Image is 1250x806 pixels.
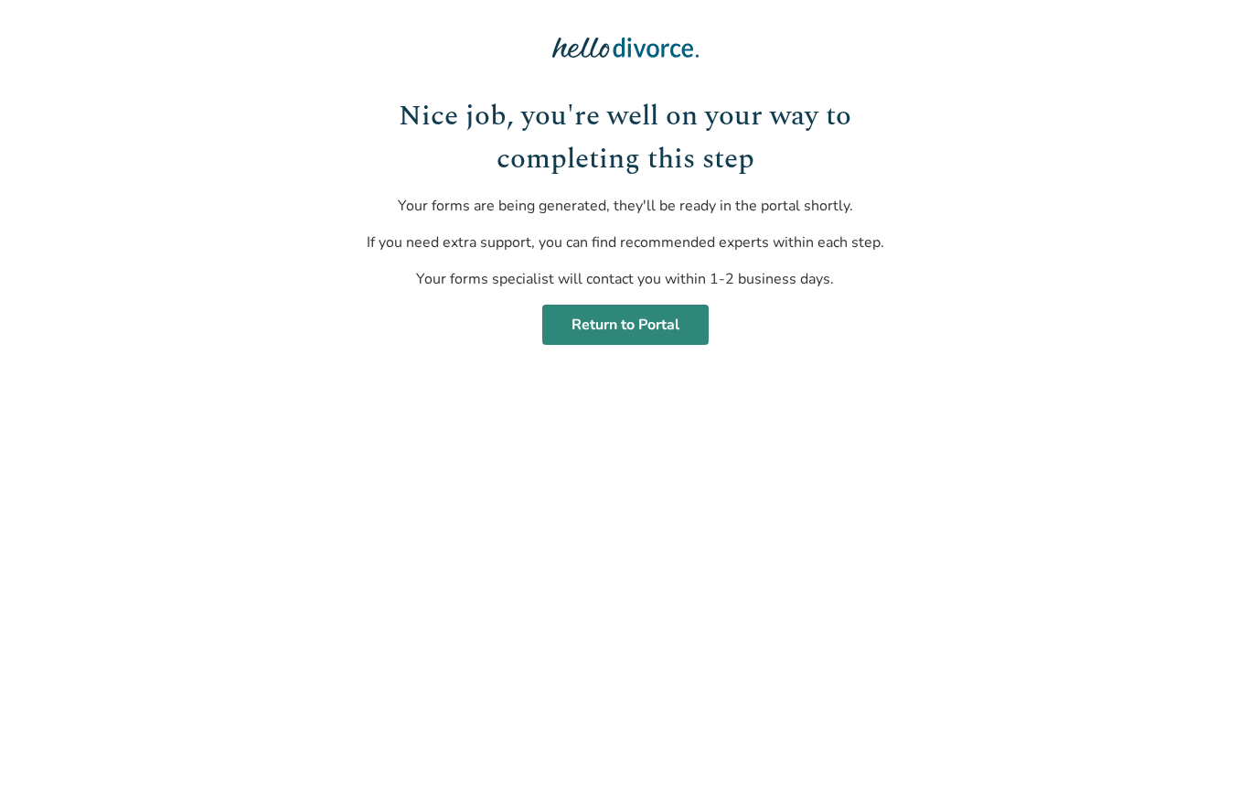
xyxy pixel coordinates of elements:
[552,29,699,66] img: Hello Divorce Logo
[349,195,901,217] p: Your forms are being generated, they'll be ready in the portal shortly.
[349,268,901,290] p: Your forms specialist will contact you within 1-2 business days.
[349,95,901,180] h1: Nice job, you're well on your way to completing this step
[349,231,901,253] p: If you need extra support, you can find recommended experts within each step.
[542,305,709,345] a: Return to Portal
